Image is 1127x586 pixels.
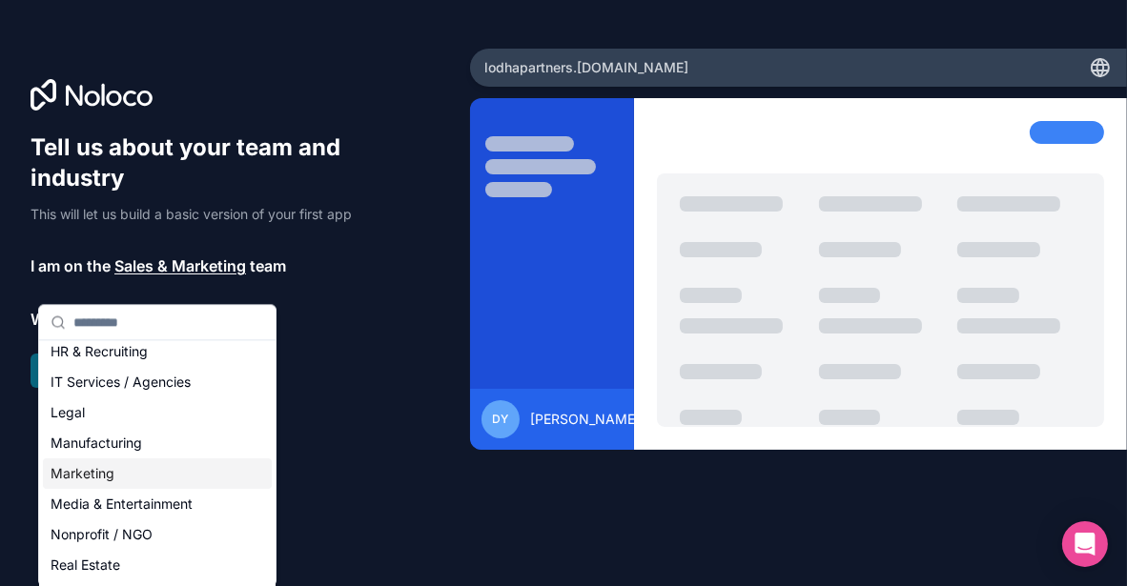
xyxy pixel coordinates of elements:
[43,489,272,519] div: Media & Entertainment
[43,428,272,458] div: Manufacturing
[31,132,440,193] h1: Tell us about your team and industry
[43,519,272,550] div: Nonprofit / NGO
[31,308,117,331] span: We’re in the
[114,254,246,277] span: Sales & Marketing
[250,254,286,277] span: team
[43,458,272,489] div: Marketing
[531,410,641,429] span: [PERSON_NAME]
[43,397,272,428] div: Legal
[1062,521,1108,567] div: Open Intercom Messenger
[31,254,111,277] span: I am on the
[31,205,440,224] p: This will let us build a basic version of your first app
[485,58,689,77] span: lodhapartners .[DOMAIN_NAME]
[492,412,508,427] span: DY
[43,367,272,397] div: IT Services / Agencies
[43,550,272,580] div: Real Estate
[43,336,272,367] div: HR & Recruiting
